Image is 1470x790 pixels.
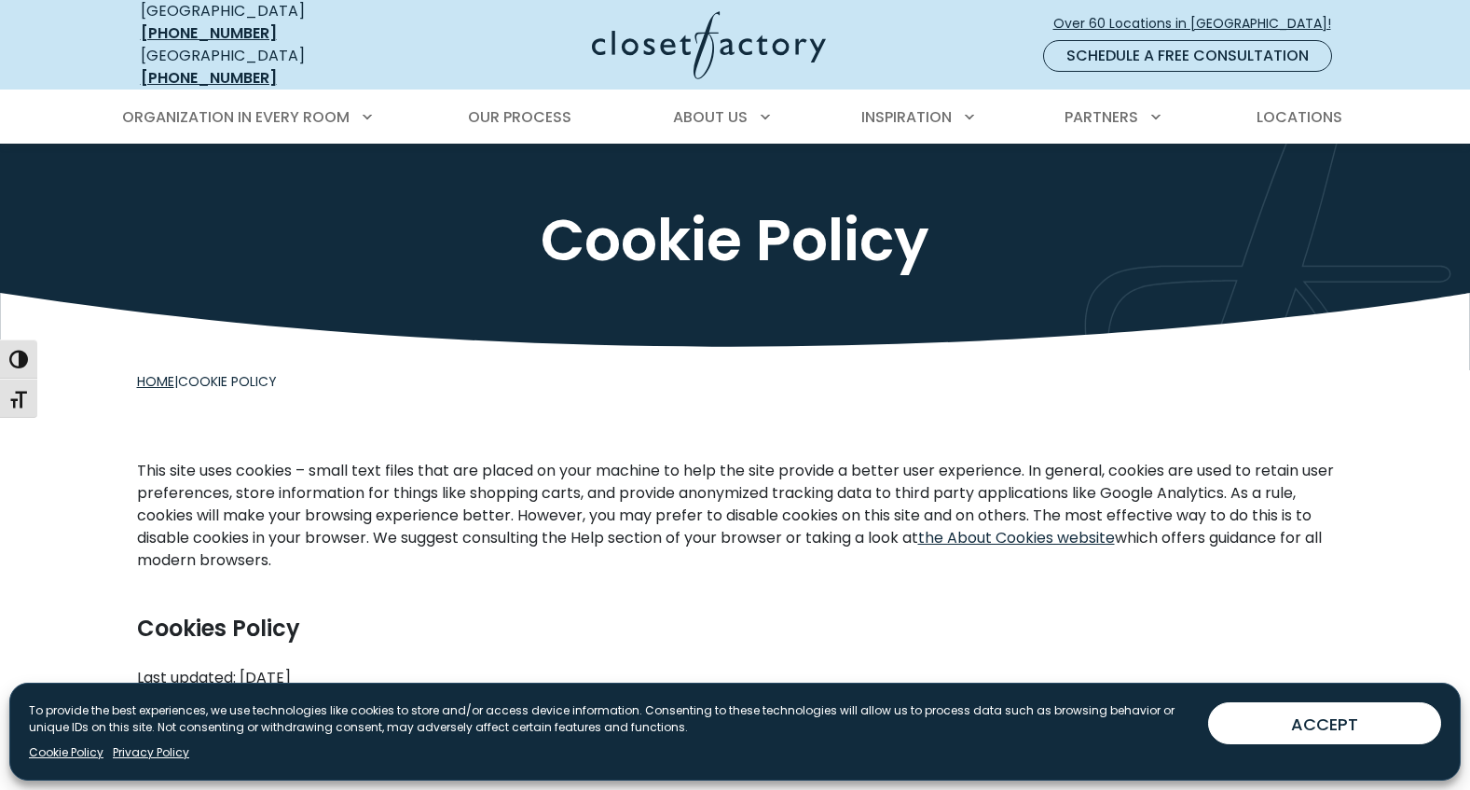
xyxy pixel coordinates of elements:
[141,45,411,90] div: [GEOGRAPHIC_DATA]
[137,372,277,391] span: |
[141,67,277,89] a: [PHONE_NUMBER]
[137,460,1334,548] span: This site uses cookies – small text files that are placed on your machine to help the site provid...
[1257,106,1342,128] span: Locations
[1043,40,1332,72] a: Schedule a Free Consultation
[861,106,952,128] span: Inspiration
[178,372,277,391] span: Cookie Policy
[1052,7,1347,40] a: Over 60 Locations in [GEOGRAPHIC_DATA]!
[918,527,1115,548] a: the About Cookies website
[141,22,277,44] a: [PHONE_NUMBER]
[1053,14,1346,34] span: Over 60 Locations in [GEOGRAPHIC_DATA]!
[137,205,1334,276] h1: Cookie Policy
[29,744,103,761] a: Cookie Policy
[113,744,189,761] a: Privacy Policy
[592,11,826,79] img: Closet Factory Logo
[109,91,1362,144] nav: Primary Menu
[29,702,1193,736] p: To provide the best experiences, we use technologies like cookies to store and/or access device i...
[1208,702,1441,744] button: ACCEPT
[137,372,174,391] a: Home
[122,106,350,128] span: Organization in Every Room
[1065,106,1138,128] span: Partners
[468,106,571,128] span: Our Process
[137,667,1334,689] p: Last updated: [DATE]
[137,527,1322,571] span: which offers guidance for all modern browsers.
[673,106,748,128] span: About Us
[137,613,300,644] span: Cookies Policy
